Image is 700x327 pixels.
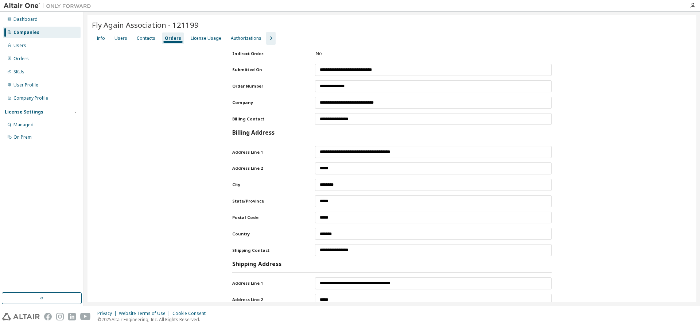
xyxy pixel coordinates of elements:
[80,313,91,320] img: youtube.svg
[137,35,155,41] div: Contacts
[114,35,127,41] div: Users
[13,43,26,49] div: Users
[68,313,76,320] img: linkedin.svg
[165,35,181,41] div: Orders
[97,316,210,323] p: © 2025 Altair Engineering, Inc. All Rights Reserved.
[5,109,43,115] div: License Settings
[119,311,172,316] div: Website Terms of Use
[231,35,261,41] div: Authorizations
[232,67,303,73] label: Submitted On
[232,215,303,220] label: Postal Code
[172,311,210,316] div: Cookie Consent
[13,134,32,140] div: On Prem
[232,280,303,286] label: Address Line 1
[316,51,552,57] div: No
[191,35,221,41] div: License Usage
[232,247,303,253] label: Shipping Contact
[232,231,303,237] label: Country
[232,149,303,155] label: Address Line 1
[232,198,303,204] label: State/Province
[13,82,38,88] div: User Profile
[232,297,303,303] label: Address Line 2
[232,165,303,171] label: Address Line 2
[97,311,119,316] div: Privacy
[2,313,40,320] img: altair_logo.svg
[13,30,39,35] div: Companies
[232,100,303,105] label: Company
[92,20,199,30] span: Fly Again Association - 121199
[232,83,303,89] label: Order Number
[56,313,64,320] img: instagram.svg
[4,2,95,9] img: Altair One
[232,261,281,268] h3: Shipping Address
[44,313,52,320] img: facebook.svg
[13,16,38,22] div: Dashboard
[13,69,24,75] div: SKUs
[97,35,105,41] div: Info
[13,122,34,128] div: Managed
[232,51,302,57] label: Indirect Order:
[232,182,303,188] label: City
[232,116,303,122] label: Billing Contact
[13,56,29,62] div: Orders
[232,129,275,136] h3: Billing Address
[13,95,48,101] div: Company Profile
